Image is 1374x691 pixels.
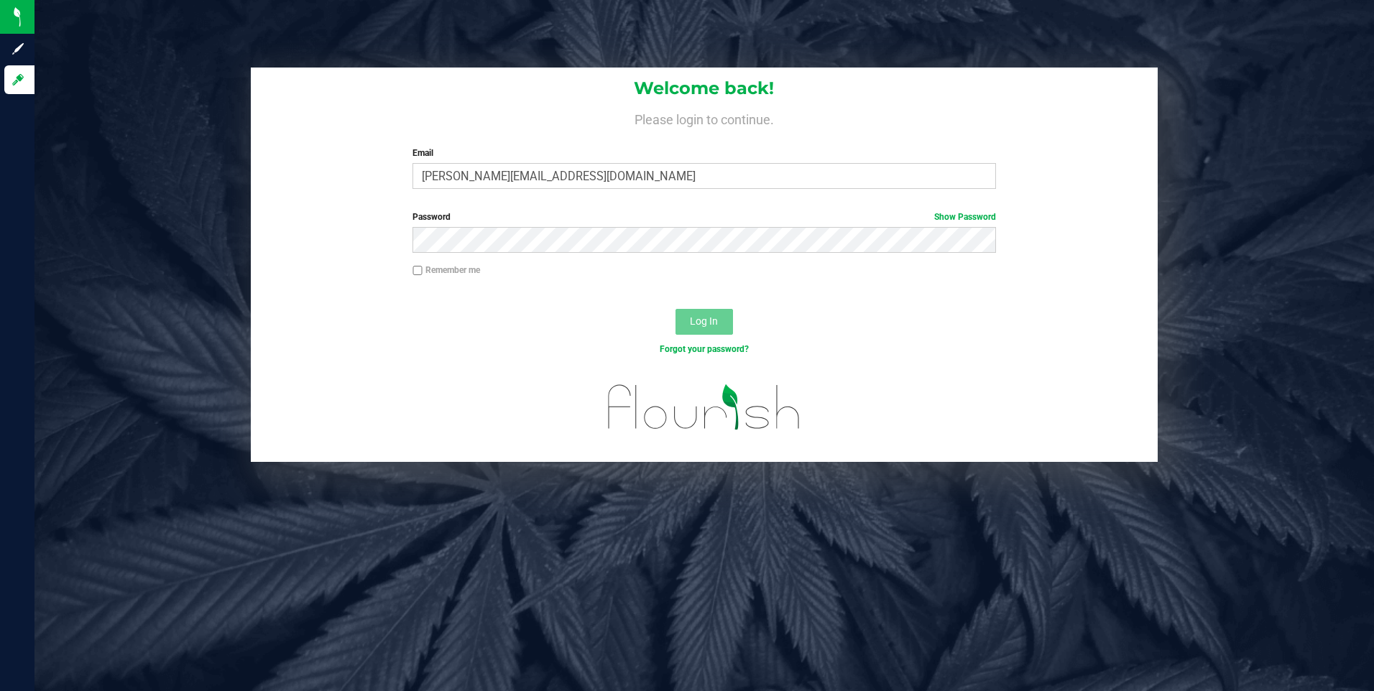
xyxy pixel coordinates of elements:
[251,109,1158,126] h4: Please login to continue.
[412,212,451,222] span: Password
[934,212,996,222] a: Show Password
[412,266,423,276] input: Remember me
[11,73,25,87] inline-svg: Log in
[412,264,480,277] label: Remember me
[676,309,733,335] button: Log In
[660,344,749,354] a: Forgot your password?
[251,79,1158,98] h1: Welcome back!
[690,315,718,327] span: Log In
[11,42,25,56] inline-svg: Sign up
[412,147,996,159] label: Email
[591,371,818,444] img: flourish_logo.svg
